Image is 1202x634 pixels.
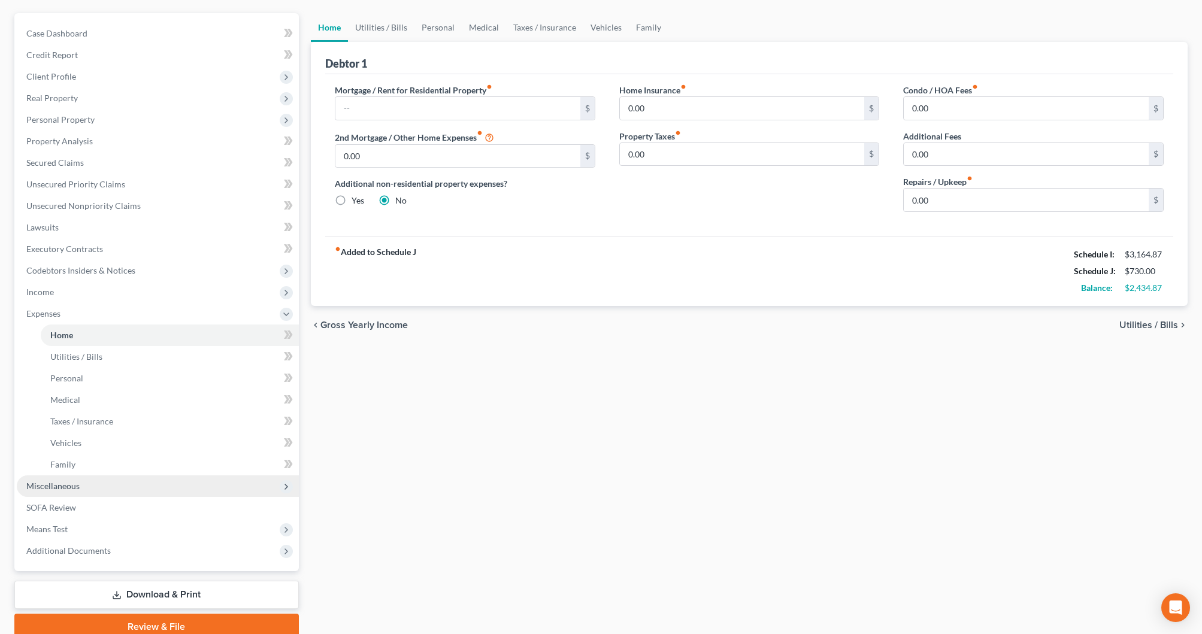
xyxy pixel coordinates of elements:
span: Credit Report [26,50,78,60]
i: fiber_manual_record [972,84,978,90]
a: Lawsuits [17,217,299,238]
a: Personal [414,13,462,42]
input: -- [335,97,580,120]
i: chevron_left [311,320,320,330]
span: Vehicles [50,438,81,448]
span: Income [26,287,54,297]
strong: Schedule I: [1074,249,1115,259]
a: Personal [41,368,299,389]
i: fiber_manual_record [486,84,492,90]
span: Family [50,459,75,469]
div: $ [1149,143,1163,166]
input: -- [904,97,1149,120]
div: $ [580,145,595,168]
span: Taxes / Insurance [50,416,113,426]
span: Case Dashboard [26,28,87,38]
a: Medical [462,13,506,42]
input: -- [904,143,1149,166]
label: Property Taxes [619,130,681,142]
span: Property Analysis [26,136,93,146]
span: Miscellaneous [26,481,80,491]
i: fiber_manual_record [675,130,681,136]
label: 2nd Mortgage / Other Home Expenses [335,130,494,144]
div: $ [1149,97,1163,120]
a: Family [629,13,668,42]
a: Credit Report [17,44,299,66]
span: SOFA Review [26,502,76,512]
a: Unsecured Nonpriority Claims [17,195,299,217]
a: Vehicles [583,13,629,42]
label: Repairs / Upkeep [903,175,973,188]
a: Unsecured Priority Claims [17,174,299,195]
label: Condo / HOA Fees [903,84,978,96]
a: Medical [41,389,299,411]
a: Secured Claims [17,152,299,174]
label: Yes [352,195,364,207]
label: Mortgage / Rent for Residential Property [335,84,492,96]
i: fiber_manual_record [680,84,686,90]
span: Personal [50,373,83,383]
div: $3,164.87 [1125,248,1164,260]
div: $ [864,143,879,166]
div: Open Intercom Messenger [1161,593,1190,622]
div: $2,434.87 [1125,282,1164,294]
button: Utilities / Bills chevron_right [1119,320,1188,330]
a: Case Dashboard [17,23,299,44]
a: Executory Contracts [17,238,299,260]
a: Home [41,324,299,346]
span: Medical [50,395,80,405]
span: Gross Yearly Income [320,320,408,330]
span: Personal Property [26,114,95,125]
strong: Schedule J: [1074,266,1116,276]
div: $ [864,97,879,120]
a: Property Analysis [17,131,299,152]
div: $ [1149,189,1163,211]
strong: Added to Schedule J [335,246,416,296]
span: Client Profile [26,71,76,81]
span: Codebtors Insiders & Notices [26,265,135,275]
span: Secured Claims [26,157,84,168]
button: chevron_left Gross Yearly Income [311,320,408,330]
a: Utilities / Bills [41,346,299,368]
a: Home [311,13,348,42]
input: -- [904,189,1149,211]
label: No [395,195,407,207]
span: Means Test [26,524,68,534]
a: Taxes / Insurance [506,13,583,42]
input: -- [620,97,865,120]
div: $730.00 [1125,265,1164,277]
span: Executory Contracts [26,244,103,254]
a: Taxes / Insurance [41,411,299,432]
input: -- [620,143,865,166]
span: Lawsuits [26,222,59,232]
i: chevron_right [1178,320,1188,330]
a: Vehicles [41,432,299,454]
span: Utilities / Bills [1119,320,1178,330]
i: fiber_manual_record [477,130,483,136]
div: $ [580,97,595,120]
input: -- [335,145,580,168]
span: Unsecured Priority Claims [26,179,125,189]
span: Expenses [26,308,60,318]
label: Additional Fees [903,130,961,142]
span: Unsecured Nonpriority Claims [26,201,141,211]
span: Additional Documents [26,545,111,556]
span: Utilities / Bills [50,351,102,362]
a: Utilities / Bills [348,13,414,42]
a: Download & Print [14,581,299,609]
div: Debtor 1 [325,56,367,71]
a: SOFA Review [17,497,299,518]
i: fiber_manual_record [335,246,341,252]
span: Home [50,330,73,340]
span: Real Property [26,93,78,103]
i: fiber_manual_record [967,175,973,181]
a: Family [41,454,299,475]
strong: Balance: [1081,283,1113,293]
label: Home Insurance [619,84,686,96]
label: Additional non-residential property expenses? [335,177,595,190]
